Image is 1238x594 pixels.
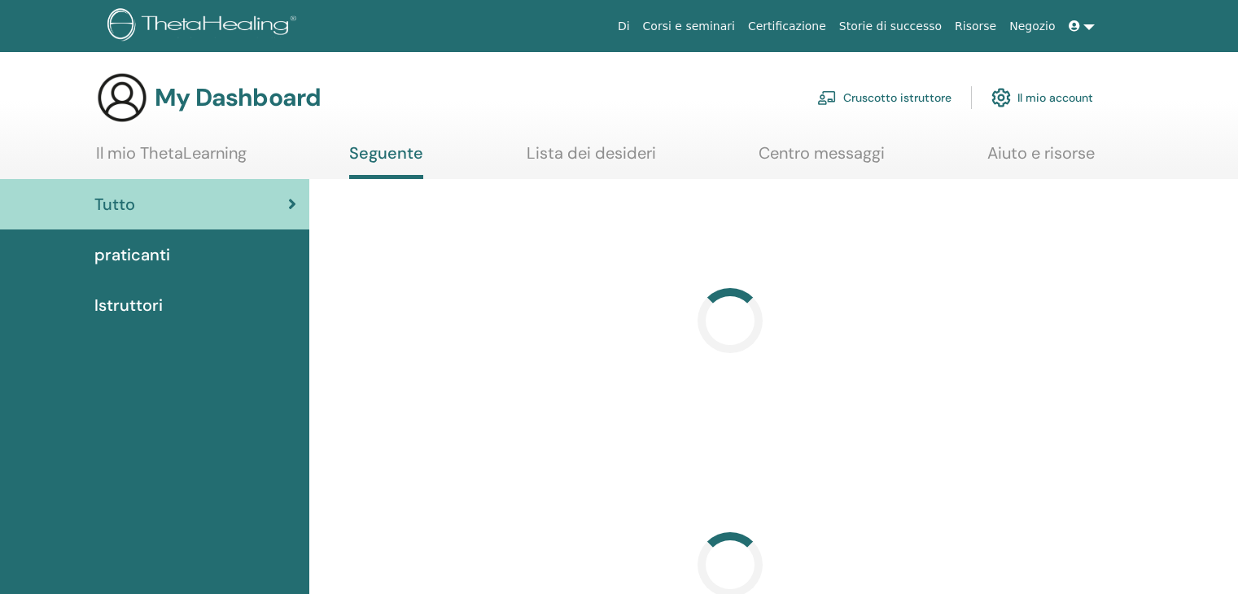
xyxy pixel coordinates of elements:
[96,72,148,124] img: generic-user-icon.jpg
[96,143,247,175] a: Il mio ThetaLearning
[991,80,1093,116] a: Il mio account
[155,83,321,112] h3: My Dashboard
[948,11,1003,41] a: Risorse
[833,11,948,41] a: Storie di successo
[107,8,302,45] img: logo.png
[991,84,1011,111] img: cog.svg
[817,80,951,116] a: Cruscotto istruttore
[611,11,636,41] a: Di
[817,90,837,105] img: chalkboard-teacher.svg
[94,242,170,267] span: praticanti
[1003,11,1061,41] a: Negozio
[94,192,135,216] span: Tutto
[741,11,833,41] a: Certificazione
[349,143,423,179] a: Seguente
[759,143,885,175] a: Centro messaggi
[527,143,656,175] a: Lista dei desideri
[987,143,1095,175] a: Aiuto e risorse
[94,293,163,317] span: Istruttori
[636,11,741,41] a: Corsi e seminari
